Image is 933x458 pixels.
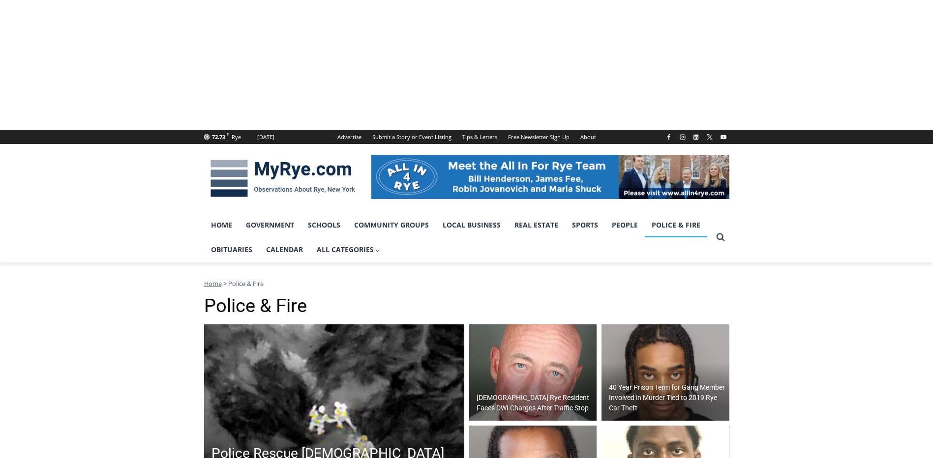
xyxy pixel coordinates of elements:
div: Rye [232,133,241,142]
nav: Breadcrumbs [204,279,729,288]
a: Schools [301,213,347,237]
a: Government [239,213,301,237]
a: All Categories [310,237,388,262]
a: Submit a Story or Event Listing [367,130,457,144]
a: Linkedin [690,131,702,143]
a: Home [204,213,239,237]
a: Free Newsletter Sign Up [503,130,575,144]
nav: Primary Navigation [204,213,712,262]
button: View Search Form [712,229,729,246]
div: [DATE] [257,133,274,142]
img: (PHOTO: Rye PD arrested 56 year old Thomas M. Davitt III of Rye on a DWI charge on Friday, August... [469,324,597,421]
a: People [605,213,645,237]
a: Facebook [663,131,675,143]
img: (PHOTO: Joshua Gilbert, also known as “Lor Heavy,” 24, of Bridgeport, was sentenced to 40 years i... [602,324,729,421]
a: X [704,131,716,143]
a: Community Groups [347,213,436,237]
nav: Secondary Navigation [332,130,602,144]
span: 72.73 [212,133,225,141]
a: Police & Fire [645,213,707,237]
img: MyRye.com [204,153,361,204]
a: Calendar [259,237,310,262]
a: YouTube [718,131,729,143]
a: 40 Year Prison Term for Gang Member Involved in Murder Tied to 2019 Rye Car Theft [602,324,729,421]
a: [DEMOGRAPHIC_DATA] Rye Resident Faces DWI Charges After Traffic Stop [469,324,597,421]
span: Police & Fire [228,279,264,288]
h1: Police & Fire [204,295,729,317]
a: Sports [565,213,605,237]
a: Local Business [436,213,508,237]
span: F [227,132,229,137]
h2: [DEMOGRAPHIC_DATA] Rye Resident Faces DWI Charges After Traffic Stop [477,393,595,413]
a: Home [204,279,222,288]
a: Tips & Letters [457,130,503,144]
a: Obituaries [204,237,259,262]
span: All Categories [317,244,381,255]
span: > [223,279,227,288]
a: Instagram [677,131,689,143]
img: All in for Rye [371,155,729,199]
a: Real Estate [508,213,565,237]
a: Advertise [332,130,367,144]
h2: 40 Year Prison Term for Gang Member Involved in Murder Tied to 2019 Rye Car Theft [609,382,727,413]
a: About [575,130,602,144]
